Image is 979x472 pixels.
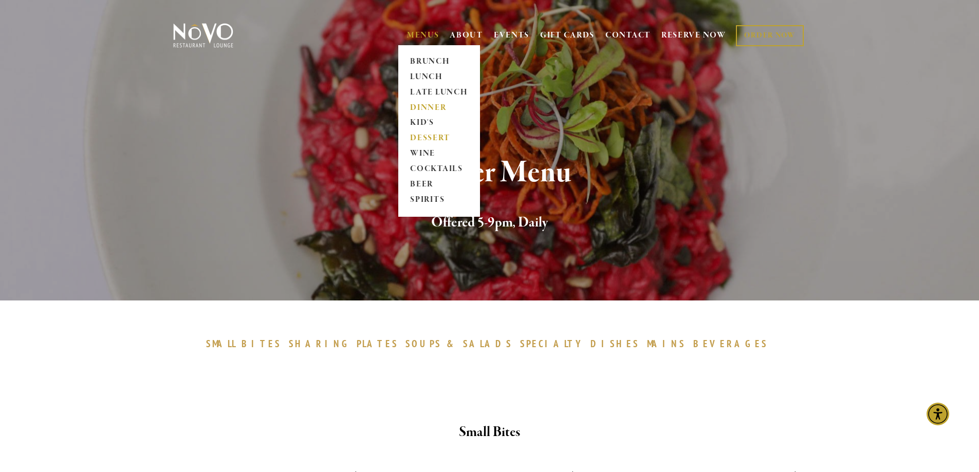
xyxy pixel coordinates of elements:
[407,30,439,41] a: MENUS
[206,337,237,350] span: SMALL
[540,26,595,45] a: GIFT CARDS
[407,100,471,116] a: DINNER
[520,337,586,350] span: SPECIALTY
[494,30,529,41] a: EVENTS
[450,30,483,41] a: ABOUT
[407,54,471,69] a: BRUNCH
[357,337,398,350] span: PLATES
[520,337,644,350] a: SPECIALTYDISHES
[407,146,471,162] a: WINE
[927,403,949,425] div: Accessibility Menu
[289,337,352,350] span: SHARING
[407,162,471,177] a: COCKTAILS
[447,337,458,350] span: &
[693,337,768,350] span: BEVERAGES
[171,23,235,48] img: Novo Restaurant &amp; Lounge
[661,26,726,45] a: RESERVE NOW
[407,131,471,146] a: DESSERT
[289,337,403,350] a: SHARINGPLATES
[405,337,517,350] a: SOUPS&SALADS
[590,337,639,350] span: DISHES
[605,26,651,45] a: CONTACT
[190,156,789,190] h1: Dinner Menu
[407,193,471,208] a: SPIRITS
[463,337,512,350] span: SALADS
[647,337,686,350] span: MAINS
[407,85,471,100] a: LATE LUNCH
[242,337,281,350] span: BITES
[405,337,441,350] span: SOUPS
[459,423,520,441] strong: Small Bites
[407,116,471,131] a: KID'S
[407,69,471,85] a: LUNCH
[647,337,691,350] a: MAINS
[736,25,803,46] a: ORDER NOW
[407,177,471,193] a: BEER
[190,212,789,234] h2: Offered 5-9pm, Daily
[206,337,287,350] a: SMALLBITES
[693,337,773,350] a: BEVERAGES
